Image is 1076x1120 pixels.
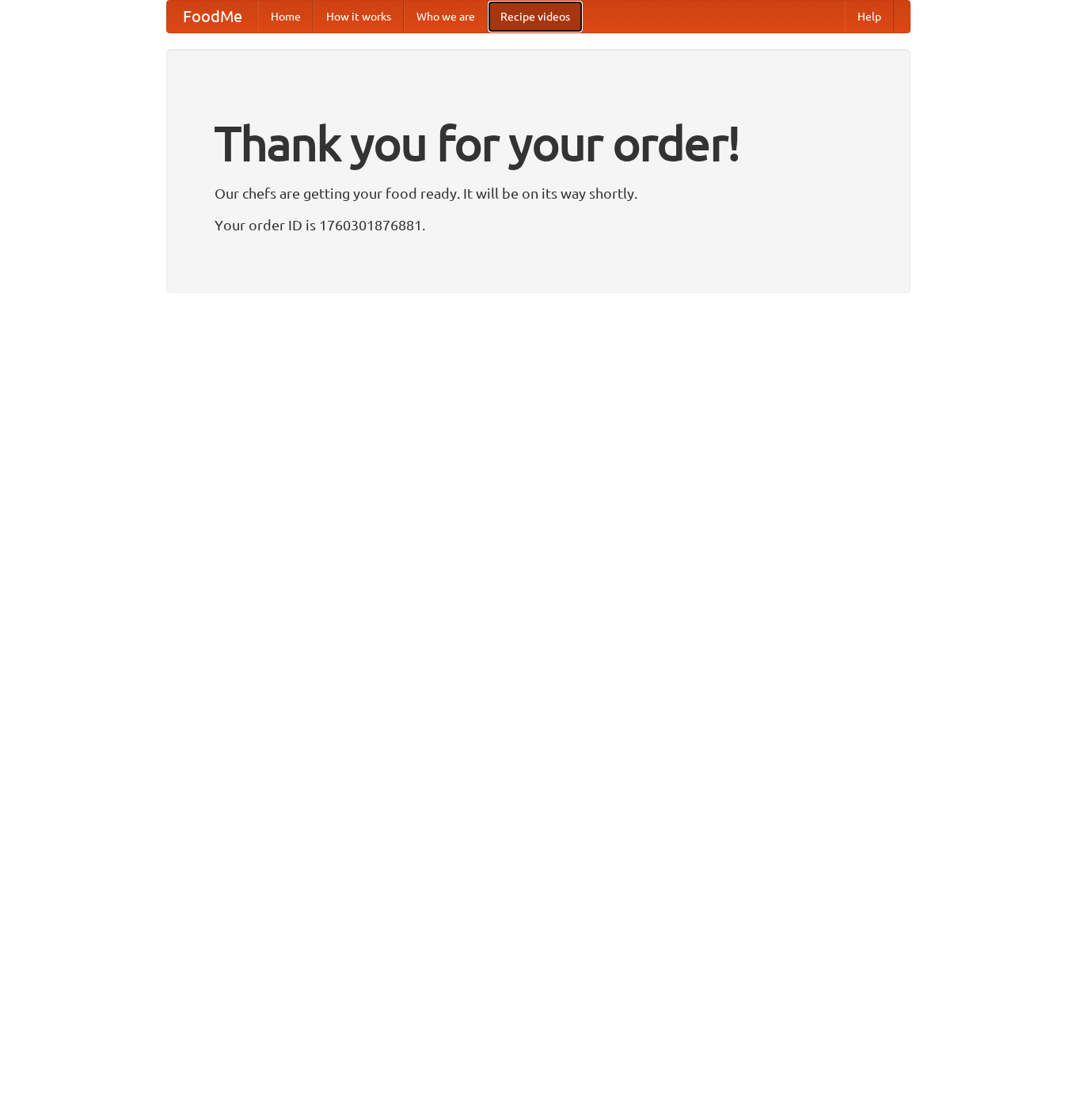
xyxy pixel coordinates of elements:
[215,213,862,237] p: Your order ID is 1760301876881.
[845,1,894,32] a: Help
[488,1,583,32] a: Recipe videos
[215,181,862,205] p: Our chefs are getting your food ready. It will be on its way shortly.
[404,1,488,32] a: Who we are
[167,1,258,32] a: FoodMe
[215,105,862,181] h1: Thank you for your order!
[314,1,404,32] a: How it works
[258,1,314,32] a: Home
